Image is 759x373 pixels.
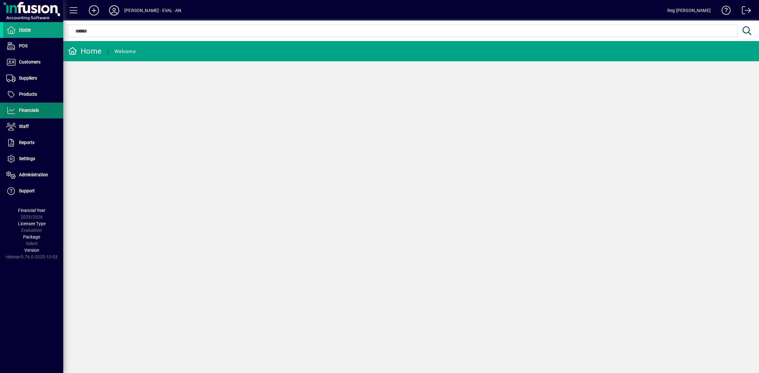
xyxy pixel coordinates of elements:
span: Reports [19,140,34,145]
div: Welcome [114,46,136,57]
span: Financials [19,108,39,113]
span: Suppliers [19,75,37,81]
a: Administration [3,167,63,183]
span: Products [19,92,37,97]
span: Staff [19,124,29,129]
span: Support [19,188,35,193]
span: POS [19,43,28,48]
span: Home [19,27,31,32]
a: Settings [3,151,63,167]
div: [PERSON_NAME] - EVAL -AN [124,5,181,15]
span: Settings [19,156,35,161]
a: Logout [737,1,751,22]
a: POS [3,38,63,54]
span: Licensee Type [18,221,46,226]
a: Knowledge Base [717,1,731,22]
span: Financial Year [18,208,46,213]
a: Staff [3,119,63,135]
a: Financials [3,103,63,118]
span: Administration [19,172,48,177]
a: Products [3,87,63,102]
a: Reports [3,135,63,151]
span: Version [24,248,39,253]
div: Home [68,46,102,56]
a: Suppliers [3,70,63,86]
div: Reg [PERSON_NAME] [667,5,711,15]
button: Profile [104,5,124,16]
span: Customers [19,59,40,64]
span: Package [23,234,40,239]
a: Support [3,183,63,199]
a: Customers [3,54,63,70]
button: Add [84,5,104,16]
